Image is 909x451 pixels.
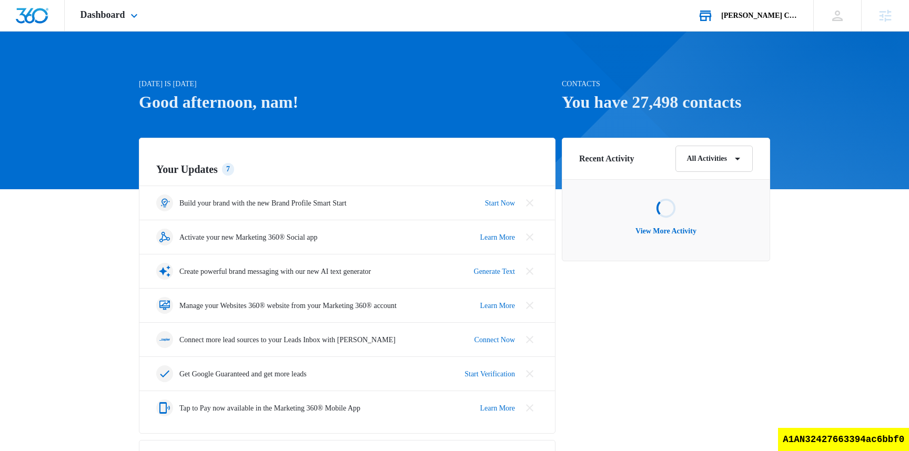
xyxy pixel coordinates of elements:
[485,198,515,209] a: Start Now
[480,232,515,243] a: Learn More
[474,266,515,277] a: Generate Text
[778,428,909,451] div: A1AN32427663394ac6bbf0
[80,9,125,20] span: Dashboard
[474,334,515,345] a: Connect Now
[179,232,318,243] p: Activate your new Marketing 360® Social app
[179,334,396,345] p: Connect more lead sources to your Leads Inbox with [PERSON_NAME]
[562,78,770,89] p: Contacts
[521,331,538,348] button: Close
[179,266,371,277] p: Create powerful brand messaging with our new AI text generator
[521,297,538,314] button: Close
[179,368,307,380] p: Get Google Guaranteed and get more leads
[480,403,515,414] a: Learn More
[562,89,770,115] h1: You have 27,498 contacts
[675,146,753,172] button: All Activities
[179,300,397,311] p: Manage your Websites 360® website from your Marketing 360® account
[156,161,538,177] h2: Your Updates
[521,194,538,211] button: Close
[521,263,538,280] button: Close
[139,89,555,115] h1: Good afternoon, nam!
[139,78,555,89] p: [DATE] is [DATE]
[222,163,234,176] div: 7
[521,229,538,245] button: Close
[625,219,707,244] button: View More Activity
[179,198,347,209] p: Build your brand with the new Brand Profile Smart Start
[179,403,360,414] p: Tap to Pay now available in the Marketing 360® Mobile App
[521,399,538,416] button: Close
[579,152,634,165] h6: Recent Activity
[521,365,538,382] button: Close
[721,12,798,20] div: account name
[480,300,515,311] a: Learn More
[464,368,515,380] a: Start Verification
